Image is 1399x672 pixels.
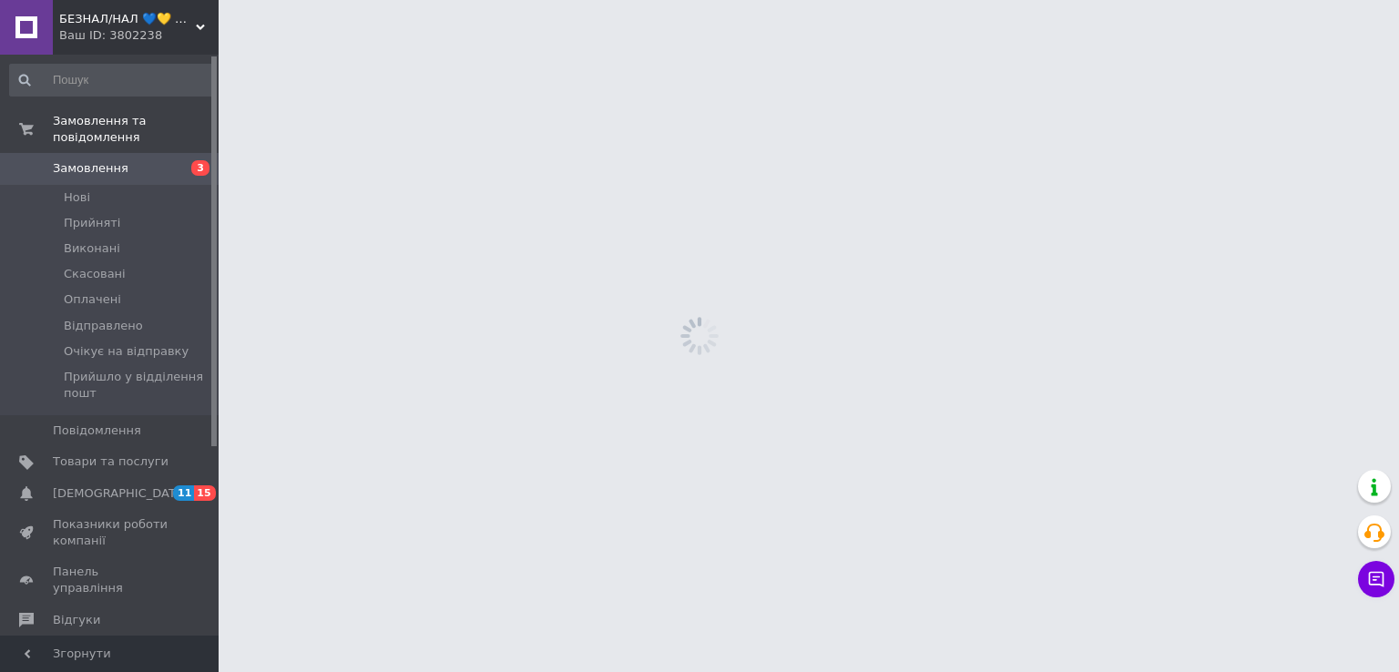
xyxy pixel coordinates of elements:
[191,160,209,176] span: 3
[53,612,100,628] span: Відгуки
[9,64,215,97] input: Пошук
[64,240,120,257] span: Виконані
[64,343,189,360] span: Очікує на відправку
[53,453,168,470] span: Товари та послуги
[59,11,196,27] span: БЕЗНАЛ/НАЛ 💙💛 ДАЛЕКОБІЙНИК 🚚
[53,423,141,439] span: Повідомлення
[64,318,143,334] span: Відправлено
[53,113,219,146] span: Замовлення та повідомлення
[64,369,213,402] span: Прийшло у відділення пошт
[64,266,126,282] span: Скасовані
[64,189,90,206] span: Нові
[64,215,120,231] span: Прийняті
[173,485,194,501] span: 11
[53,160,128,177] span: Замовлення
[64,291,121,308] span: Оплачені
[53,564,168,596] span: Панель управління
[53,516,168,549] span: Показники роботи компанії
[1358,561,1394,597] button: Чат з покупцем
[194,485,215,501] span: 15
[53,485,188,502] span: [DEMOGRAPHIC_DATA]
[59,27,219,44] div: Ваш ID: 3802238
